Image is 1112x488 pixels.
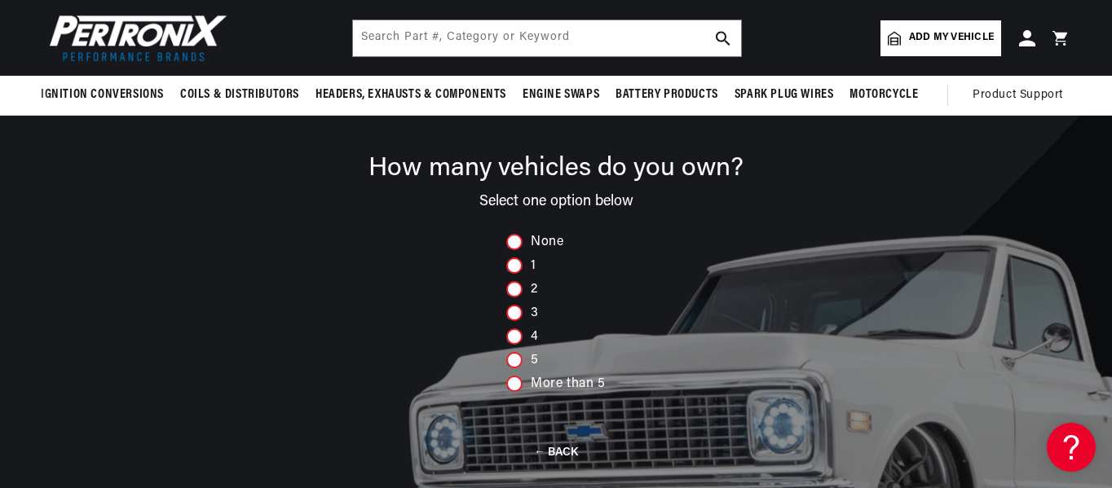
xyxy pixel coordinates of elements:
span: Add my vehicle [909,30,994,46]
div: 1 [506,257,606,274]
div: 2 [506,281,606,297]
div: None [506,234,606,250]
summary: Spark Plug Wires [726,76,842,114]
div: 3 [506,305,606,321]
input: Search Part #, Category or Keyword [353,20,741,56]
div: Select one option below [33,182,1079,209]
summary: Product Support [973,76,1071,115]
img: Pertronix [41,10,228,66]
span: Coils & Distributors [180,86,299,103]
summary: Coils & Distributors [172,76,307,114]
summary: Engine Swaps [514,76,607,114]
span: Battery Products [616,86,718,103]
summary: Motorcycle [841,76,926,114]
summary: Headers, Exhausts & Components [307,76,514,114]
div: How many vehicles do you own? [33,156,1079,182]
summary: Battery Products [607,76,726,114]
a: Add my vehicle [880,20,1001,56]
button: search button [705,20,741,56]
span: Ignition Conversions [41,86,164,103]
span: Spark Plug Wires [735,86,834,103]
span: Headers, Exhausts & Components [316,86,506,103]
summary: Ignition Conversions [41,76,172,114]
span: Engine Swaps [523,86,599,103]
div: 4 [506,328,606,345]
button: ← BACK [534,444,578,459]
span: Product Support [973,86,1063,104]
span: Motorcycle [849,86,918,103]
div: More than 5 [506,376,606,392]
div: 5 [506,352,606,368]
